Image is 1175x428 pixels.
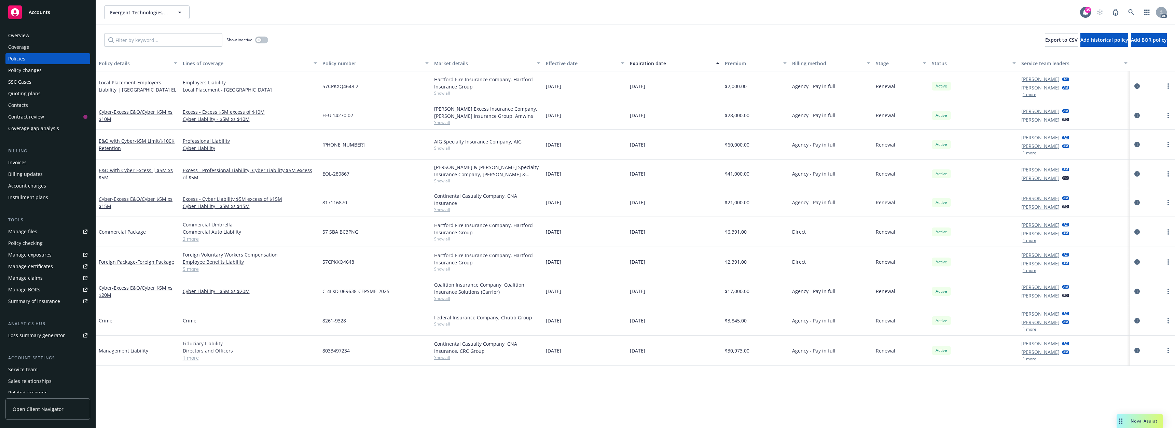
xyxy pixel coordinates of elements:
div: Federal Insurance Company, Chubb Group [434,314,540,321]
span: Agency - Pay in full [792,288,835,295]
div: Policy details [99,60,170,67]
a: Foreign Voluntary Workers Compensation [183,251,317,258]
a: [PERSON_NAME] [1021,221,1060,229]
div: Manage BORs [8,284,40,295]
a: Manage BORs [5,284,90,295]
a: Fiduciary Liability [183,340,317,347]
div: Contract review [8,111,44,122]
a: [PERSON_NAME] [1021,292,1060,299]
span: Renewal [876,141,895,148]
span: - Excess E&O/Cyber $5M xs $20M [99,285,172,298]
a: [PERSON_NAME] [1021,203,1060,210]
a: Contacts [5,100,90,111]
span: [DATE] [546,83,561,90]
button: 1 more [1023,238,1036,243]
span: Show all [434,355,540,360]
a: Manage certificates [5,261,90,272]
div: Manage certificates [8,261,53,272]
div: SSC Cases [8,77,31,87]
span: Direct [792,258,806,265]
span: Renewal [876,317,895,324]
button: Effective date [543,55,627,71]
a: Installment plans [5,192,90,203]
a: Overview [5,30,90,41]
a: circleInformation [1133,258,1141,266]
a: Policy changes [5,65,90,76]
a: Excess - Cyber Liability $5M excess of $15M [183,195,317,203]
div: Hartford Fire Insurance Company, Hartford Insurance Group [434,222,540,236]
span: [PHONE_NUMBER] [322,141,365,148]
a: circleInformation [1133,346,1141,355]
span: Show all [434,90,540,96]
button: Premium [722,55,789,71]
a: [PERSON_NAME] [1021,195,1060,202]
button: Evergent Technologies, Inc. [104,5,190,19]
div: Manage claims [8,273,43,284]
span: - Foreign Package [136,259,174,265]
a: [PERSON_NAME] [1021,75,1060,83]
span: Show all [434,120,540,125]
a: Crime [183,317,317,324]
a: Manage files [5,226,90,237]
span: Agency - Pay in full [792,170,835,177]
div: Loss summary generator [8,330,65,341]
div: Drag to move [1117,414,1125,428]
span: Show all [434,207,540,212]
a: Sales relationships [5,376,90,387]
span: [DATE] [630,170,645,177]
span: [DATE] [630,228,645,235]
a: E&O with Cyber [99,138,175,151]
div: 35 [1085,7,1091,13]
a: Foreign Package [99,259,174,265]
span: [DATE] [546,170,561,177]
a: Commercial Umbrella [183,221,317,228]
a: Cyber [99,285,172,298]
a: [PERSON_NAME] [1021,260,1060,267]
span: Renewal [876,83,895,90]
button: Add BOR policy [1131,33,1167,47]
a: Start snowing [1093,5,1107,19]
a: Commercial Package [99,229,146,235]
a: Cyber Liability - $5M xs $15M [183,203,317,210]
a: more [1164,228,1172,236]
a: more [1164,111,1172,120]
span: Active [935,347,948,354]
a: more [1164,346,1172,355]
a: [PERSON_NAME] [1021,310,1060,317]
a: Management Liability [99,347,148,354]
div: Policy number [322,60,421,67]
a: Employers Liability [183,79,317,86]
div: Hartford Fire Insurance Company, Hartford Insurance Group [434,76,540,90]
div: Billing [5,148,90,154]
a: [PERSON_NAME] [1021,230,1060,237]
button: 1 more [1023,151,1036,155]
a: [PERSON_NAME] [1021,142,1060,150]
a: Quoting plans [5,88,90,99]
span: [DATE] [630,83,645,90]
div: Effective date [546,60,617,67]
a: Contract review [5,111,90,122]
a: more [1164,140,1172,149]
a: Summary of insurance [5,296,90,307]
span: Active [935,199,948,206]
span: 57CPKXQ4648 2 [322,83,358,90]
span: Renewal [876,170,895,177]
div: Installment plans [8,192,48,203]
span: $30,973.00 [725,347,749,354]
a: [PERSON_NAME] [1021,175,1060,182]
input: Filter by keyword... [104,33,222,47]
span: C-4LXD-069638-CEPSME-2025 [322,288,389,295]
a: Coverage gap analysis [5,123,90,134]
div: Service team leaders [1021,60,1120,67]
span: Active [935,288,948,294]
a: circleInformation [1133,198,1141,207]
a: Search [1124,5,1138,19]
span: $41,000.00 [725,170,749,177]
div: Manage exposures [8,249,52,260]
a: Manage exposures [5,249,90,260]
a: [PERSON_NAME] [1021,319,1060,326]
a: circleInformation [1133,82,1141,90]
span: 57 SBA BC3PNG [322,228,358,235]
a: Service team [5,364,90,375]
span: $2,000.00 [725,83,747,90]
